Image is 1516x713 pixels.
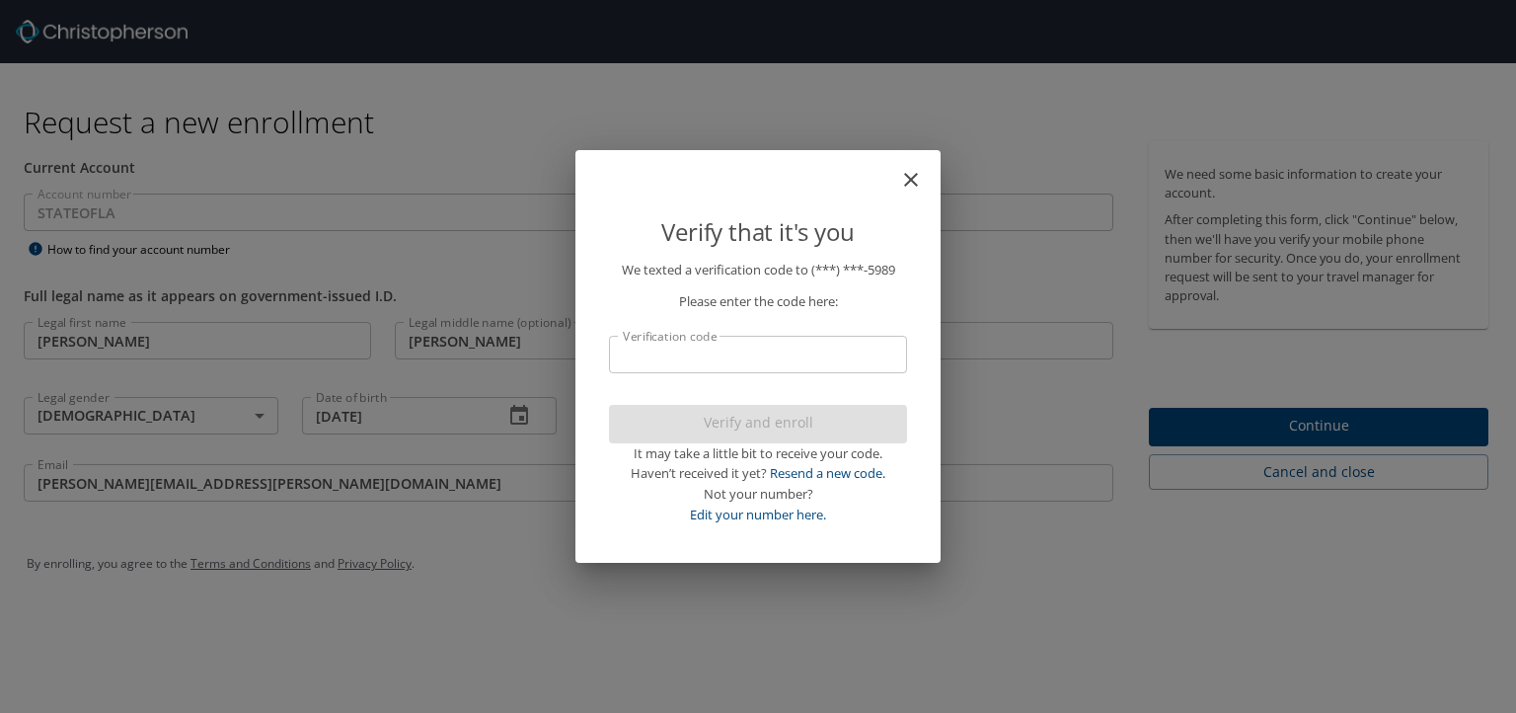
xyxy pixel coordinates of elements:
p: We texted a verification code to (***) ***- 5989 [609,260,907,280]
div: Not your number? [609,484,907,505]
p: Verify that it's you [609,213,907,251]
p: Please enter the code here: [609,291,907,312]
a: Edit your number here. [690,506,826,523]
div: Haven’t received it yet? [609,463,907,484]
a: Resend a new code. [770,464,885,482]
div: It may take a little bit to receive your code. [609,443,907,464]
button: close [909,158,933,182]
